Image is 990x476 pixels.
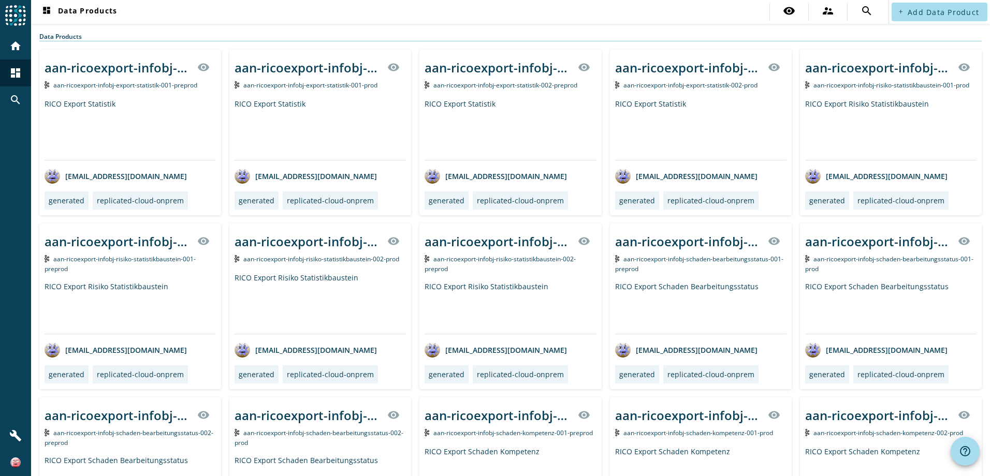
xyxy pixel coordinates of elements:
span: Add Data Product [908,7,979,17]
button: Add Data Product [892,3,987,21]
button: Data Products [36,3,121,21]
mat-icon: dashboard [40,6,53,18]
span: Data Products [40,6,117,18]
mat-icon: search [9,94,22,106]
mat-icon: visibility [197,61,210,73]
span: Kafka Topic: aan-ricoexport-infobj-export-statistik-002-prod [623,81,758,90]
div: RICO Export Risiko Statistikbaustein [805,99,977,160]
div: generated [239,196,274,205]
div: generated [429,196,464,205]
img: spoud-logo.svg [5,5,26,26]
div: RICO Export Risiko Statistikbaustein [425,281,596,334]
div: [EMAIL_ADDRESS][DOMAIN_NAME] [235,342,377,358]
div: replicated-cloud-onprem [857,369,944,379]
mat-icon: build [9,429,22,442]
div: generated [429,369,464,379]
div: RICO Export Statistik [615,99,787,160]
mat-icon: visibility [197,235,210,247]
mat-icon: visibility [578,409,590,421]
img: 83f4ce1d17f47f21ebfbce80c7408106 [10,457,21,468]
mat-icon: visibility [578,61,590,73]
mat-icon: visibility [958,61,970,73]
div: generated [619,196,655,205]
div: RICO Export Schaden Bearbeitungsstatus [615,281,787,334]
img: Kafka Topic: aan-ricoexport-infobj-export-statistik-001-preprod [45,81,49,88]
img: Kafka Topic: aan-ricoexport-infobj-export-statistik-001-prod [235,81,239,88]
div: generated [809,369,845,379]
mat-icon: dashboard [9,67,22,79]
mat-icon: add [898,9,904,14]
div: generated [49,196,84,205]
span: Kafka Topic: aan-ricoexport-infobj-schaden-kompetenz-001-preprod [433,428,593,437]
div: [EMAIL_ADDRESS][DOMAIN_NAME] [615,168,758,184]
img: Kafka Topic: aan-ricoexport-infobj-schaden-bearbeitungsstatus-001-prod [805,255,810,262]
div: [EMAIL_ADDRESS][DOMAIN_NAME] [45,168,187,184]
span: Kafka Topic: aan-ricoexport-infobj-export-statistik-001-preprod [53,81,197,90]
mat-icon: help_outline [959,445,971,457]
div: replicated-cloud-onprem [477,196,564,205]
span: Kafka Topic: aan-ricoexport-infobj-risiko-statistikbaustein-002-prod [243,255,399,263]
div: aan-ricoexport-infobj-schaden-bearbeitungsstatus-001-_stage_ [805,233,952,250]
div: aan-ricoexport-infobj-schaden-kompetenz-001-_stage_ [425,407,571,424]
img: Kafka Topic: aan-ricoexport-infobj-schaden-bearbeitungsstatus-002-prod [235,429,239,436]
img: avatar [45,342,60,358]
div: replicated-cloud-onprem [287,196,374,205]
div: RICO Export Schaden Bearbeitungsstatus [805,281,977,334]
div: replicated-cloud-onprem [287,369,374,379]
div: RICO Export Statistik [45,99,216,160]
div: aan-ricoexport-infobj-export-statistik-001-_stage_ [235,59,381,76]
div: generated [49,369,84,379]
img: avatar [615,168,631,184]
span: Kafka Topic: aan-ricoexport-infobj-export-statistik-001-prod [243,81,377,90]
div: replicated-cloud-onprem [97,196,184,205]
div: [EMAIL_ADDRESS][DOMAIN_NAME] [235,168,377,184]
div: RICO Export Risiko Statistikbaustein [45,281,216,334]
div: replicated-cloud-onprem [667,369,754,379]
span: Kafka Topic: aan-ricoexport-infobj-schaden-bearbeitungsstatus-002-preprod [45,428,213,447]
img: Kafka Topic: aan-ricoexport-infobj-risiko-statistikbaustein-002-prod [235,255,239,262]
div: aan-ricoexport-infobj-schaden-bearbeitungsstatus-002-_stage_ [235,407,381,424]
img: Kafka Topic: aan-ricoexport-infobj-export-statistik-002-preprod [425,81,429,88]
mat-icon: visibility [387,409,400,421]
span: Kafka Topic: aan-ricoexport-infobj-risiko-statistikbaustein-002-preprod [425,255,576,273]
span: Kafka Topic: aan-ricoexport-infobj-schaden-bearbeitungsstatus-001-prod [805,255,974,273]
div: generated [239,369,274,379]
img: avatar [425,342,440,358]
img: avatar [235,342,250,358]
img: Kafka Topic: aan-ricoexport-infobj-schaden-bearbeitungsstatus-001-preprod [615,255,620,262]
span: Kafka Topic: aan-ricoexport-infobj-schaden-bearbeitungsstatus-002-prod [235,428,403,447]
div: replicated-cloud-onprem [667,196,754,205]
span: Kafka Topic: aan-ricoexport-infobj-schaden-kompetenz-001-prod [623,428,773,437]
mat-icon: search [861,5,873,17]
div: aan-ricoexport-infobj-risiko-statistikbaustein-002-_stage_ [235,233,381,250]
img: avatar [45,168,60,184]
div: RICO Export Risiko Statistikbaustein [235,273,406,334]
div: replicated-cloud-onprem [477,369,564,379]
div: aan-ricoexport-infobj-export-statistik-002-_stage_ [615,59,762,76]
mat-icon: supervisor_account [822,5,834,17]
div: aan-ricoexport-infobj-risiko-statistikbaustein-001-_stage_ [805,59,952,76]
div: [EMAIL_ADDRESS][DOMAIN_NAME] [425,168,567,184]
div: aan-ricoexport-infobj-export-statistik-001-_stage_ [45,59,191,76]
div: Data Products [39,32,982,41]
div: [EMAIL_ADDRESS][DOMAIN_NAME] [615,342,758,358]
img: avatar [805,168,821,184]
mat-icon: visibility [768,409,780,421]
img: avatar [425,168,440,184]
span: Kafka Topic: aan-ricoexport-infobj-risiko-statistikbaustein-001-prod [813,81,969,90]
div: [EMAIL_ADDRESS][DOMAIN_NAME] [805,342,948,358]
div: aan-ricoexport-infobj-schaden-kompetenz-001-_stage_ [615,407,762,424]
img: Kafka Topic: aan-ricoexport-infobj-schaden-bearbeitungsstatus-002-preprod [45,429,49,436]
mat-icon: visibility [387,61,400,73]
img: Kafka Topic: aan-ricoexport-infobj-schaden-kompetenz-001-preprod [425,429,429,436]
span: Kafka Topic: aan-ricoexport-infobj-risiko-statistikbaustein-001-preprod [45,255,196,273]
div: [EMAIL_ADDRESS][DOMAIN_NAME] [425,342,567,358]
div: RICO Export Statistik [425,99,596,160]
mat-icon: visibility [783,5,795,17]
img: avatar [235,168,250,184]
mat-icon: visibility [578,235,590,247]
img: Kafka Topic: aan-ricoexport-infobj-export-statistik-002-prod [615,81,620,88]
mat-icon: visibility [958,409,970,421]
span: Kafka Topic: aan-ricoexport-infobj-schaden-kompetenz-002-prod [813,428,963,437]
div: aan-ricoexport-infobj-schaden-kompetenz-002-_stage_ [805,407,952,424]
